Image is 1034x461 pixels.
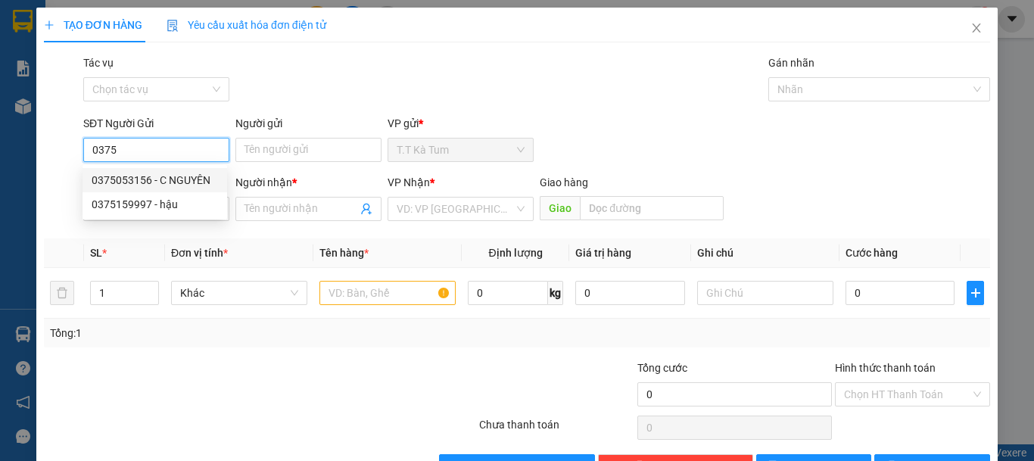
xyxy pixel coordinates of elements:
div: Tổng: 1 [50,325,400,341]
span: Định lượng [488,247,542,259]
div: 0903739427 [145,49,266,70]
span: Yêu cầu xuất hóa đơn điện tử [167,19,326,31]
div: Tên hàng: 1 HỘP ( : 1 ) [13,107,266,126]
div: An Sương [145,13,266,31]
label: Hình thức thanh toán [835,362,936,374]
div: 0375159997 - hậu [83,192,227,216]
span: SL [151,105,171,126]
label: Gán nhãn [768,57,814,69]
span: Giao hàng [540,176,588,188]
span: Tổng cước [637,362,687,374]
span: CR : [11,81,35,97]
span: T.T Kà Tum [397,139,525,161]
span: plus [44,20,55,30]
img: icon [167,20,179,32]
span: Giao [540,196,580,220]
div: VP gửi [388,115,534,132]
span: Nhận: [145,14,181,30]
span: kg [548,281,563,305]
div: Người nhận [235,174,382,191]
div: 0375053156 - C NGUYÊN [92,172,218,188]
input: 0 [575,281,684,305]
span: Giá trị hàng [575,247,631,259]
span: Gửi: [13,14,36,30]
label: Tác vụ [83,57,114,69]
span: Đơn vị tính [171,247,228,259]
span: user-add [360,203,372,215]
span: plus [967,287,983,299]
button: Close [955,8,998,50]
div: cô loan [145,31,266,49]
input: Ghi Chú [697,281,833,305]
div: T.T Kà Tum [13,13,134,31]
th: Ghi chú [691,238,839,268]
div: 0375053156 - C NGUYÊN [83,168,227,192]
input: Dọc đường [580,196,724,220]
span: Khác [180,282,298,304]
span: VP Nhận [388,176,430,188]
div: SĐT Người Gửi [83,115,229,132]
span: TẠO ĐƠN HÀNG [44,19,142,31]
span: close [970,22,983,34]
div: 0968787698 [13,49,134,70]
button: plus [967,281,984,305]
div: Người gửi [235,115,382,132]
div: 0375159997 - hậu [92,196,218,213]
div: Tường [13,31,134,49]
div: Chưa thanh toán [478,416,636,443]
input: VD: Bàn, Ghế [319,281,456,305]
span: Tên hàng [319,247,369,259]
button: delete [50,281,74,305]
span: Cước hàng [846,247,898,259]
div: 30.000 [11,79,136,98]
span: SL [90,247,102,259]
